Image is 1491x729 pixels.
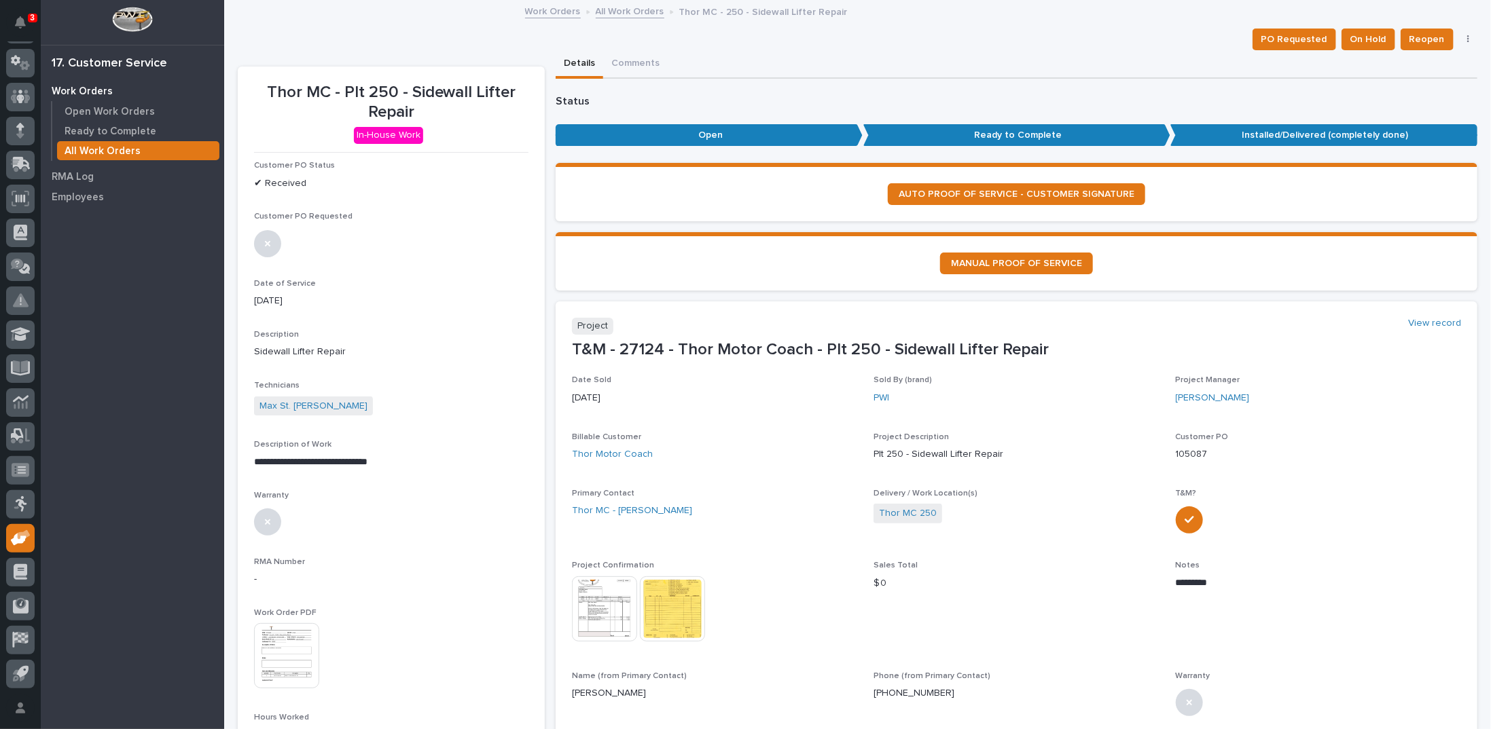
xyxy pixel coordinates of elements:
[572,340,1461,360] p: T&M - 27124 - Thor Motor Coach - Plt 250 - Sidewall Lifter Repair
[572,504,692,518] a: Thor MC - [PERSON_NAME]
[556,95,1477,108] p: Status
[1176,447,1461,462] p: 105087
[65,106,155,118] p: Open Work Orders
[52,191,104,204] p: Employees
[899,189,1134,199] span: AUTO PROOF OF SERVICE - CUSTOMER SIGNATURE
[1253,29,1336,50] button: PO Requested
[254,331,299,339] span: Description
[52,141,224,160] a: All Work Orders
[254,572,528,586] p: -
[65,126,156,138] p: Ready to Complete
[41,187,224,207] a: Employees
[254,294,528,308] p: [DATE]
[41,166,224,187] a: RMA Log
[112,7,152,32] img: Workspace Logo
[874,686,954,700] p: [PHONE_NUMBER]
[1176,672,1210,680] span: Warranty
[525,3,581,18] a: Work Orders
[874,391,889,405] a: PWI
[1261,31,1327,48] span: PO Requested
[556,124,863,147] p: Open
[1170,124,1477,147] p: Installed/Delivered (completely done)
[41,81,224,101] a: Work Orders
[254,381,300,390] span: Technicians
[52,86,113,98] p: Work Orders
[874,576,1159,591] p: $ 0
[596,3,664,18] a: All Work Orders
[572,686,857,700] p: [PERSON_NAME]
[1401,29,1454,50] button: Reopen
[572,318,613,335] p: Project
[6,8,35,37] button: Notifications
[888,183,1145,205] a: AUTO PROOF OF SERVICE - CUSTOMER SIGNATURE
[572,561,654,569] span: Project Confirmation
[1350,31,1386,48] span: On Hold
[30,13,35,22] p: 3
[863,124,1170,147] p: Ready to Complete
[52,102,224,121] a: Open Work Orders
[679,3,848,18] p: Thor MC - 250 - Sidewall Lifter Repair
[874,489,977,498] span: Delivery / Work Location(s)
[254,609,317,617] span: Work Order PDF
[874,561,918,569] span: Sales Total
[354,127,423,144] div: In-House Work
[572,391,857,405] p: [DATE]
[1176,376,1240,384] span: Project Manager
[1176,391,1250,405] a: [PERSON_NAME]
[254,212,353,221] span: Customer PO Requested
[572,433,641,441] span: Billable Customer
[52,56,167,71] div: 17. Customer Service
[65,145,141,157] p: All Work Orders
[254,558,305,566] span: RMA Number
[879,506,937,521] a: Thor MC 250
[17,16,35,38] div: Notifications3
[254,491,289,500] span: Warranty
[874,447,1159,462] p: Plt 250 - Sidewall Lifter Repair
[254,162,335,170] span: Customer PO Status
[1409,31,1445,48] span: Reopen
[1176,561,1200,569] span: Notes
[556,50,603,79] button: Details
[874,672,990,680] span: Phone (from Primary Contact)
[572,672,687,680] span: Name (from Primary Contact)
[254,713,309,722] span: Hours Worked
[874,433,949,441] span: Project Description
[603,50,668,79] button: Comments
[572,447,653,462] a: Thor Motor Coach
[572,376,611,384] span: Date Sold
[874,376,932,384] span: Sold By (brand)
[52,121,224,141] a: Ready to Complete
[254,441,331,449] span: Description of Work
[52,171,94,183] p: RMA Log
[572,489,634,498] span: Primary Contact
[1176,489,1197,498] span: T&M?
[1342,29,1395,50] button: On Hold
[254,83,528,122] p: Thor MC - Plt 250 - Sidewall Lifter Repair
[940,253,1093,274] a: MANUAL PROOF OF SERVICE
[1176,433,1229,441] span: Customer PO
[254,280,316,288] span: Date of Service
[254,345,528,359] p: Sidewall Lifter Repair
[254,176,528,191] p: ✔ Received
[259,399,367,413] a: Max St. [PERSON_NAME]
[951,259,1082,268] span: MANUAL PROOF OF SERVICE
[1408,318,1461,329] a: View record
